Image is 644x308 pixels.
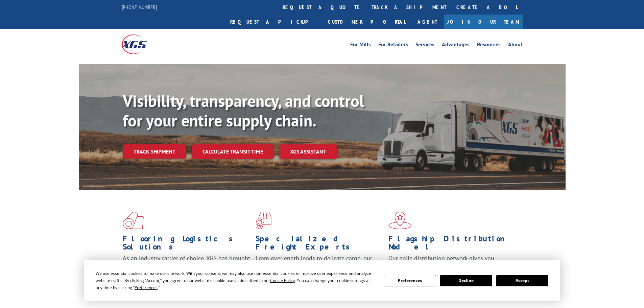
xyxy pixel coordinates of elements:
[323,15,411,29] a: Customer Portal
[123,144,186,159] a: Track shipment
[256,235,383,254] h1: Specialized Freight Experts
[192,144,274,159] a: Calculate transit time
[123,212,144,229] img: xgs-icon-total-supply-chain-intelligence-red
[388,254,513,270] span: Our agile distribution network gives you nationwide inventory management on demand.
[440,275,492,286] button: Decline
[388,212,412,229] img: xgs-icon-flagship-distribution-model-red
[508,42,523,49] a: About
[350,42,371,49] a: For Mills
[123,90,364,131] b: Visibility, transparency, and control for your entire supply chain.
[123,254,250,278] span: As an industry carrier of choice, XGS has brought innovation and dedication to flooring logistics...
[378,42,408,49] a: For Retailers
[256,212,271,229] img: xgs-icon-focused-on-flooring-red
[411,15,444,29] a: Agent
[415,42,434,49] a: Services
[135,285,158,290] span: Preferences
[256,254,383,284] p: From overlength loads to delicate cargo, our experienced staff knows the best way to move your fr...
[477,42,501,49] a: Resources
[388,235,516,254] h1: Flagship Distribution Model
[270,278,295,283] span: Cookie Policy
[444,15,523,29] a: Join Our Team
[279,144,337,159] a: XGS ASSISTANT
[225,15,323,29] a: Request a pickup
[96,270,376,291] div: We use essential cookies to make our site work. With your consent, we may also use non-essential ...
[496,275,548,286] button: Accept
[122,4,157,10] a: [PHONE_NUMBER]
[123,235,251,254] h1: Flooring Logistics Solutions
[84,260,560,301] div: Cookie Consent Prompt
[442,42,470,49] a: Advantages
[384,275,436,286] button: Preferences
